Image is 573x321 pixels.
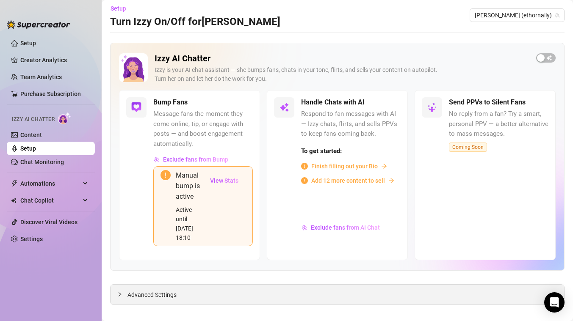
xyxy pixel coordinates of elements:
[11,180,18,187] span: thunderbolt
[20,40,36,47] a: Setup
[20,236,43,242] a: Settings
[449,143,487,152] span: Coming Soon
[302,225,307,230] img: svg%3e
[311,162,378,171] span: Finish filling out your Bio
[176,170,203,202] div: Manual bump is active
[475,9,559,22] span: Erik (ethornally)
[20,194,80,207] span: Chat Copilot
[301,109,401,139] span: Respond to fan messages with AI — Izzy chats, flirts, and sells PPVs to keep fans coming back.
[544,292,565,313] div: Open Intercom Messenger
[111,5,126,12] span: Setup
[153,97,188,107] h5: Bump Fans
[155,66,529,83] div: Izzy is your AI chat assistant — she bumps fans, chats in your tone, flirts, and sells your conte...
[20,145,36,152] a: Setup
[20,53,88,67] a: Creator Analytics
[110,15,280,29] h3: Turn Izzy On/Off for [PERSON_NAME]
[20,132,42,138] a: Content
[20,74,62,80] a: Team Analytics
[381,163,387,169] span: arrow-right
[153,153,229,166] button: Exclude fans from Bump
[12,115,55,123] span: Izzy AI Chatter
[153,109,253,149] span: Message fans the moment they come online, tip, or engage with posts — and boost engagement automa...
[176,205,203,242] div: Active until [DATE] 18:10
[203,170,246,191] button: View Stats
[163,156,228,163] span: Exclude fans from Bump
[161,170,171,180] span: exclamation-circle
[427,102,437,112] img: svg%3e
[311,176,385,185] span: Add 12 more content to sell
[20,219,78,225] a: Discover Viral Videos
[110,2,133,15] button: Setup
[58,112,71,124] img: AI Chatter
[20,177,80,190] span: Automations
[7,20,70,29] img: logo-BBDzfeDw.svg
[210,177,238,184] span: View Stats
[20,159,64,165] a: Chat Monitoring
[131,102,141,112] img: svg%3e
[301,97,365,107] h5: Handle Chats with AI
[20,87,88,101] a: Purchase Subscription
[117,290,127,299] div: collapsed
[117,292,122,297] span: collapsed
[301,163,308,170] span: info-circle
[388,178,394,184] span: arrow-right
[301,177,308,184] span: info-circle
[301,147,342,155] strong: To get started:
[11,198,17,203] img: Chat Copilot
[154,156,160,162] img: svg%3e
[449,97,526,107] h5: Send PPVs to Silent Fans
[555,13,560,18] span: team
[155,53,529,64] h2: Izzy AI Chatter
[119,53,148,82] img: Izzy AI Chatter
[301,221,380,234] button: Exclude fans from AI Chat
[279,102,289,112] img: svg%3e
[449,109,548,139] span: No reply from a fan? Try a smart, personal PPV — a better alternative to mass messages.
[311,224,380,231] span: Exclude fans from AI Chat
[127,290,177,299] span: Advanced Settings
